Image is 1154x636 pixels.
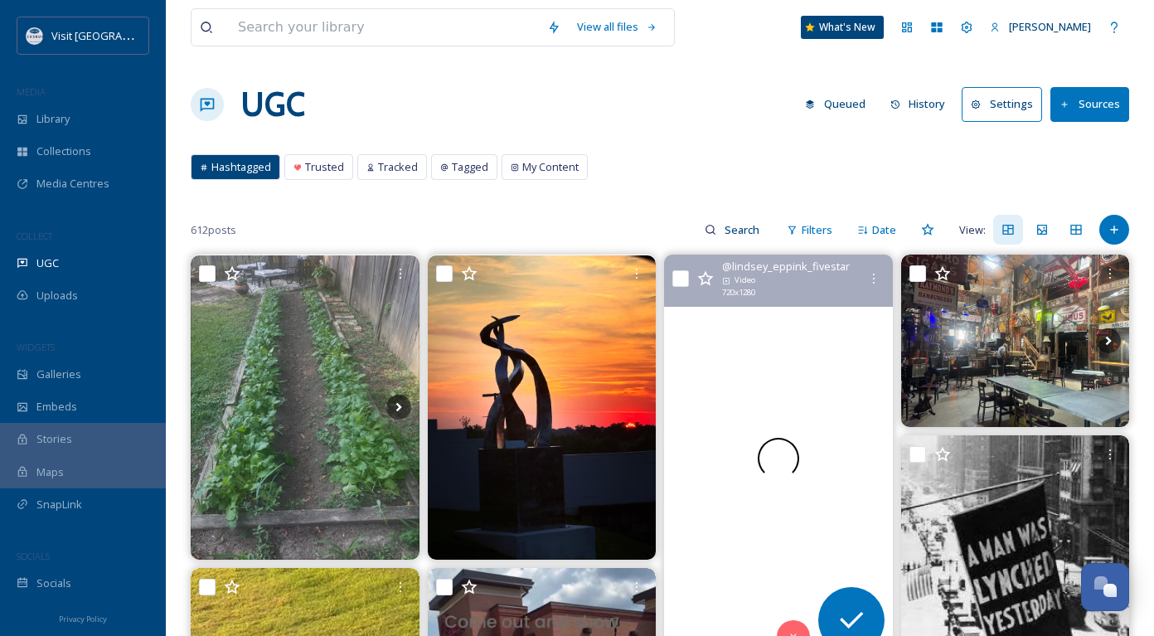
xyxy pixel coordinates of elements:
span: Media Centres [36,176,109,192]
span: Galleries [36,367,81,382]
span: Socials [36,575,71,591]
span: Stories [36,431,72,447]
button: Sources [1050,87,1129,121]
span: WIDGETS [17,341,55,353]
a: UGC [240,80,305,129]
span: Tagged [452,159,488,175]
button: Settings [962,87,1042,121]
a: [PERSON_NAME] [982,11,1099,43]
span: Maps [36,464,64,480]
span: My Content [522,159,579,175]
span: Visit [GEOGRAPHIC_DATA] [51,27,180,43]
span: Library [36,111,70,127]
span: [PERSON_NAME] [1009,19,1091,34]
span: MEDIA [17,85,46,98]
img: Mississippi River Sunset. #sculpture #sunset #vicksburg #mississippi #mississippiriver #publicart... [428,255,657,560]
img: Day 14 : Clarksdale to Vicksburg #vicksburg #ride_free_tours [901,255,1130,426]
button: Queued [797,88,874,120]
a: Privacy Policy [59,608,107,628]
a: Settings [962,87,1050,121]
a: History [882,88,962,120]
span: Collections [36,143,91,159]
span: 612 posts [191,222,236,238]
img: 1st Crop #homegrown fresh mess o’ #turnipgreens 🫜 #smoked #neckbones !!! #tomatoes 🍅 #roadtrip ye... [191,255,419,560]
a: Queued [797,88,882,120]
input: Search your library [230,9,539,46]
span: COLLECT [17,230,52,242]
span: @ lindsey_eppink_fivestar [722,259,850,274]
span: View: [959,222,986,238]
span: Date [872,222,896,238]
span: Trusted [305,159,344,175]
span: Tracked [378,159,418,175]
span: 720 x 1280 [722,287,755,299]
span: Hashtagged [211,159,271,175]
button: Open Chat [1081,563,1129,611]
a: View all files [569,11,666,43]
span: UGC [36,255,59,271]
button: History [882,88,954,120]
a: What's New [801,16,884,39]
input: Search [716,213,770,246]
span: Privacy Policy [59,614,107,624]
span: Filters [802,222,832,238]
span: Video [735,274,755,286]
img: logo.png [27,27,43,44]
span: SOCIALS [17,550,50,562]
span: Uploads [36,288,78,303]
span: SnapLink [36,497,82,512]
span: Embeds [36,399,77,415]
